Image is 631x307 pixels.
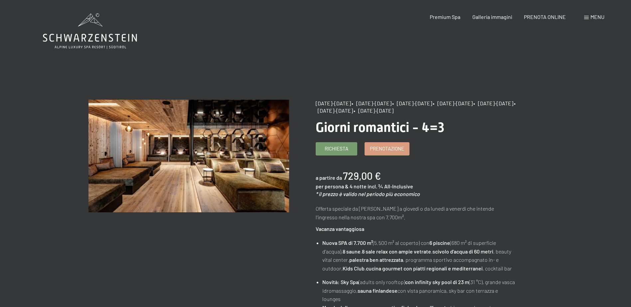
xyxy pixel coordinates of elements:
strong: scivolo d'acqua di 60 metri [432,248,493,255]
a: Prenotazione [365,143,409,155]
a: Galleria immagini [472,14,512,20]
span: [DATE]-[DATE] [316,100,351,106]
li: (5.500 m² al coperto) con (680 m² di superficie d'acqua), , , , beauty vital center, , programma ... [322,239,516,272]
span: • [DATE]-[DATE] [392,100,432,106]
b: 729,00 € [343,170,381,182]
em: * il prezzo è valido nel periodo più economico [316,191,420,197]
span: • [DATE]-[DATE] [433,100,473,106]
span: Menu [590,14,604,20]
span: a partire da [316,174,342,181]
span: • [DATE]-[DATE] [354,107,394,114]
strong: 6 piscine [429,240,450,246]
span: per persona & [316,183,349,189]
strong: sauna finlandese [358,287,397,294]
span: Prenotazione [370,145,404,152]
strong: palestra ben attrezzata [349,256,403,263]
strong: con infinity sky pool di 23 m [405,279,469,285]
span: • [DATE]-[DATE] [473,100,513,106]
span: incl. ¾ All-Inclusive [368,183,413,189]
span: • [DATE]-[DATE] [352,100,392,106]
p: Offerta speciale da [PERSON_NAME] a giovedì o da lunedì a venerdì che intende l'ingresso nella no... [316,204,516,221]
a: PRENOTA ONLINE [524,14,566,20]
strong: cucina gourmet con piatti regionali e mediterranei [366,265,483,271]
a: Premium Spa [430,14,460,20]
strong: Kids Club [343,265,365,271]
span: Richiesta [325,145,348,152]
a: Richiesta [316,143,357,155]
strong: 8 saune [343,248,361,255]
strong: Novità: Sky Spa [322,279,359,285]
strong: Vacanza vantaggiosa [316,226,364,232]
li: (adults only rooftop) (31 °C), grande vasca idromassaggio, con vista panoramica, sky bar con terr... [322,278,516,303]
strong: Nuova SPA di 7.700 m² [322,240,373,246]
span: 4 notte [350,183,367,189]
img: Giorni romantici - 4=3 [88,100,289,212]
strong: 8 sale relax con ampie vetrate [362,248,431,255]
span: Giorni romantici - 4=3 [316,120,444,135]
